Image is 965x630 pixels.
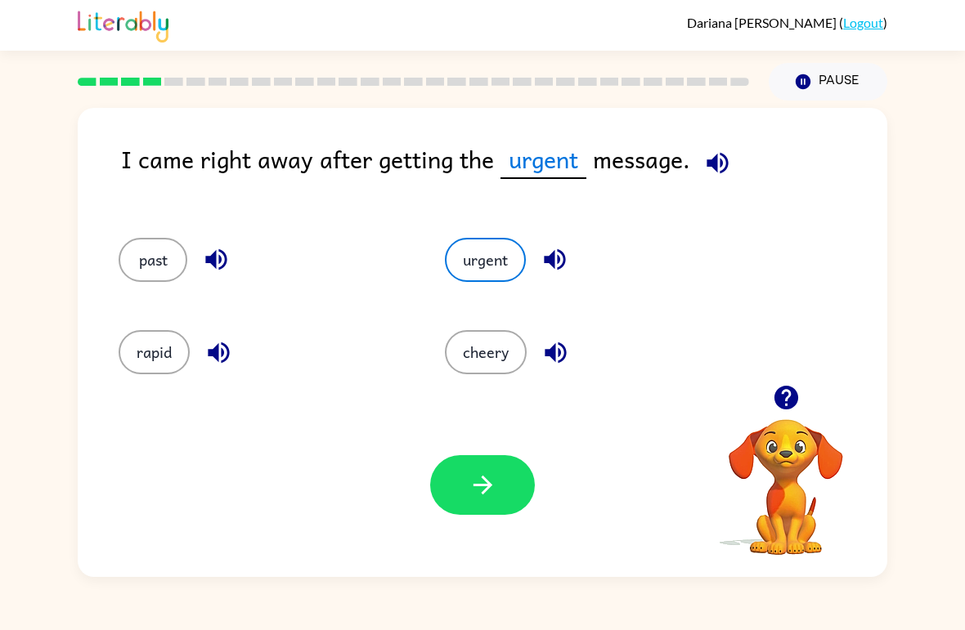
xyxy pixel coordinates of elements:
[769,63,887,101] button: Pause
[78,7,168,42] img: Literably
[119,330,190,374] button: rapid
[704,394,868,557] video: Your browser must support playing .mp4 files to use Literably. Please try using another browser.
[500,141,586,179] span: urgent
[121,141,887,205] div: I came right away after getting the message.
[843,15,883,30] a: Logout
[119,238,187,282] button: past
[445,238,526,282] button: urgent
[445,330,527,374] button: cheery
[687,15,839,30] span: Dariana [PERSON_NAME]
[687,15,887,30] div: ( )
